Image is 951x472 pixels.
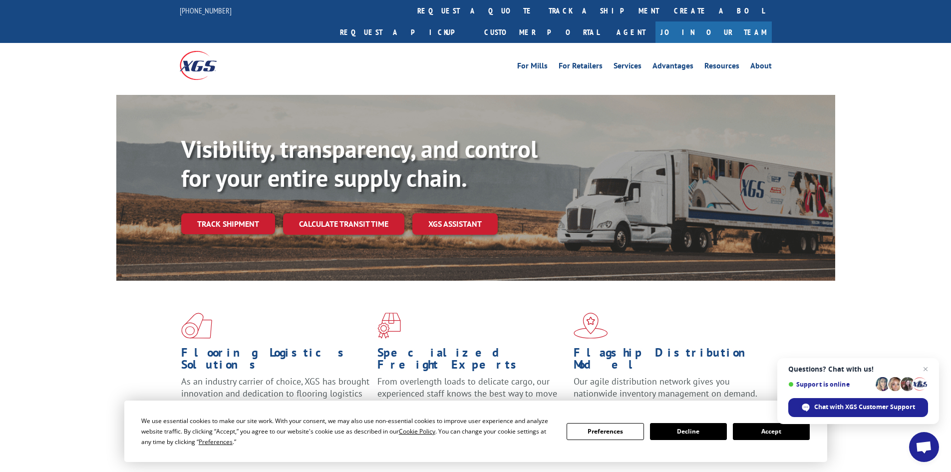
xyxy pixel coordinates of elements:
div: Chat with XGS Customer Support [788,398,928,417]
a: For Retailers [559,62,603,73]
a: Customer Portal [477,21,607,43]
div: Open chat [909,432,939,462]
a: Advantages [652,62,693,73]
div: We use essential cookies to make our site work. With your consent, we may also use non-essential ... [141,416,555,447]
span: As an industry carrier of choice, XGS has brought innovation and dedication to flooring logistics... [181,376,369,411]
a: Calculate transit time [283,213,404,235]
h1: Specialized Freight Experts [377,347,566,376]
a: For Mills [517,62,548,73]
div: Cookie Consent Prompt [124,401,827,462]
span: Cookie Policy [399,427,435,436]
span: Our agile distribution network gives you nationwide inventory management on demand. [574,376,757,399]
a: Request a pickup [332,21,477,43]
b: Visibility, transparency, and control for your entire supply chain. [181,133,538,193]
span: Preferences [199,438,233,446]
button: Preferences [567,423,643,440]
span: Chat with XGS Customer Support [814,403,915,412]
a: XGS ASSISTANT [412,213,498,235]
h1: Flagship Distribution Model [574,347,762,376]
span: Support is online [788,381,872,388]
button: Decline [650,423,727,440]
a: [PHONE_NUMBER] [180,5,232,15]
a: Services [614,62,641,73]
h1: Flooring Logistics Solutions [181,347,370,376]
a: Agent [607,21,655,43]
a: About [750,62,772,73]
span: Questions? Chat with us! [788,365,928,373]
img: xgs-icon-flagship-distribution-model-red [574,313,608,339]
span: Close chat [920,363,932,375]
button: Accept [733,423,810,440]
a: Resources [704,62,739,73]
img: xgs-icon-total-supply-chain-intelligence-red [181,313,212,339]
a: Join Our Team [655,21,772,43]
p: From overlength loads to delicate cargo, our experienced staff knows the best way to move your fr... [377,376,566,420]
img: xgs-icon-focused-on-flooring-red [377,313,401,339]
a: Track shipment [181,213,275,234]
